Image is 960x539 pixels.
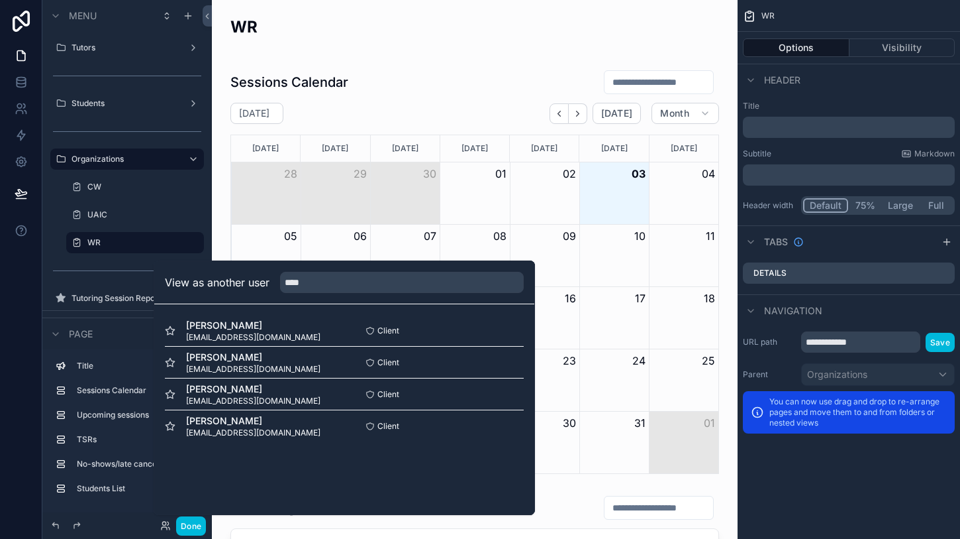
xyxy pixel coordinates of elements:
button: 29 [354,166,367,182]
span: Client [377,389,399,400]
label: WR [87,237,196,248]
span: Organizations [807,368,867,381]
button: 16 [565,290,576,306]
button: Default [803,198,848,213]
label: CW [87,182,196,192]
label: Header width [743,200,796,211]
span: Markdown [914,149,955,159]
button: 03 [632,166,646,182]
button: 25 [702,353,715,369]
button: 01 [495,166,506,182]
label: Parent [743,369,796,380]
button: 17 [635,290,646,306]
span: Client [377,421,399,432]
span: [EMAIL_ADDRESS][DOMAIN_NAME] [186,396,320,406]
button: Visibility [849,38,955,57]
span: [EMAIL_ADDRESS][DOMAIN_NAME] [186,332,320,343]
label: Upcoming sessions [77,410,193,420]
button: 24 [632,353,646,369]
label: Organizations [72,154,177,164]
h2: View as another user [165,274,269,290]
div: scrollable content [743,164,955,186]
span: [EMAIL_ADDRESS][DOMAIN_NAME] [186,364,320,375]
button: 01 [704,415,715,431]
label: Details [753,268,787,278]
label: Subtitle [743,149,771,159]
div: scrollable content [42,349,212,512]
button: 08 [493,228,506,244]
span: Tabs [764,235,788,249]
button: 05 [284,228,297,244]
label: Tutoring Session Reports [72,293,177,304]
span: WR [761,11,775,21]
button: Options [743,38,849,57]
label: UAIC [87,210,196,220]
button: 10 [634,228,646,244]
label: URL path [743,337,796,347]
button: 30 [563,415,576,431]
label: Title [77,361,193,371]
label: Sessions Calendar [77,385,193,396]
button: Full [919,198,953,213]
label: Tutors [72,42,177,53]
a: Markdown [901,149,955,159]
label: Students [72,98,177,109]
p: You can now use drag and drop to re-arrange pages and move them to and from folders or nested views [769,396,947,428]
button: 11 [706,228,715,244]
span: Menu [69,9,97,23]
button: 28 [284,166,297,182]
span: [PERSON_NAME] [186,319,320,332]
button: Done [176,516,206,536]
span: [PERSON_NAME] [186,414,320,428]
button: 09 [563,228,576,244]
button: 02 [563,166,576,182]
button: 23 [563,353,576,369]
button: 31 [634,415,646,431]
button: 06 [354,228,367,244]
button: 30 [423,166,436,182]
button: 04 [702,166,715,182]
button: Large [882,198,919,213]
button: Save [926,333,955,352]
span: Client [377,357,399,368]
span: Client [377,326,399,336]
span: Page [69,328,93,341]
span: Header [764,74,800,87]
button: 75% [848,198,882,213]
span: [PERSON_NAME] [186,351,320,364]
span: [PERSON_NAME] [186,383,320,396]
label: TSRs [77,434,193,445]
button: 18 [704,290,715,306]
button: Organizations [801,363,955,386]
label: Title [743,101,955,111]
label: Students List [77,483,193,494]
label: No-shows/late cancellations [77,459,193,469]
button: 07 [424,228,436,244]
span: [EMAIL_ADDRESS][DOMAIN_NAME] [186,428,320,438]
div: scrollable content [743,117,955,138]
span: Navigation [764,304,822,318]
